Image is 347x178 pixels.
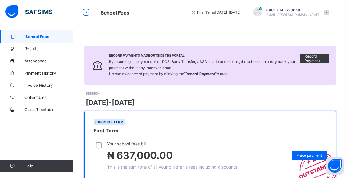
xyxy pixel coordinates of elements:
[107,149,173,161] span: ₦ 637,000.00
[24,163,73,168] span: Help
[86,92,99,95] span: SESSION
[107,141,237,146] span: Your school fees bill
[247,7,332,17] div: ABIOLAADEWUNMI
[94,127,118,134] span: First Term
[107,164,237,169] span: This is the sum total of all your children's fees including discounts
[24,107,73,112] span: Class Timetable
[184,72,217,76] b: “Record Payment”
[305,54,325,63] span: Record Payment
[24,71,73,75] span: Payment History
[24,95,73,100] span: Collectibles
[95,120,124,124] span: Current term
[24,46,73,51] span: Results
[191,10,241,15] span: session/term information
[24,58,73,63] span: Attendance
[5,5,52,18] img: safsims
[265,8,319,12] span: ABIOLA ADEWUNMI
[326,157,344,175] button: Open asap
[25,34,73,39] span: School Fees
[109,54,300,57] span: Record Payments Made Outside the Portal
[109,59,295,76] span: By recording all payments (i.e., POS, Bank Transfer, USSD) made to the bank, the school can easil...
[296,153,322,158] span: Make payment
[265,13,319,16] span: [EMAIL_ADDRESS][DOMAIN_NAME]
[24,83,73,88] span: Invoice History
[86,99,135,106] span: [DATE]-[DATE]
[101,10,129,16] span: School Fees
